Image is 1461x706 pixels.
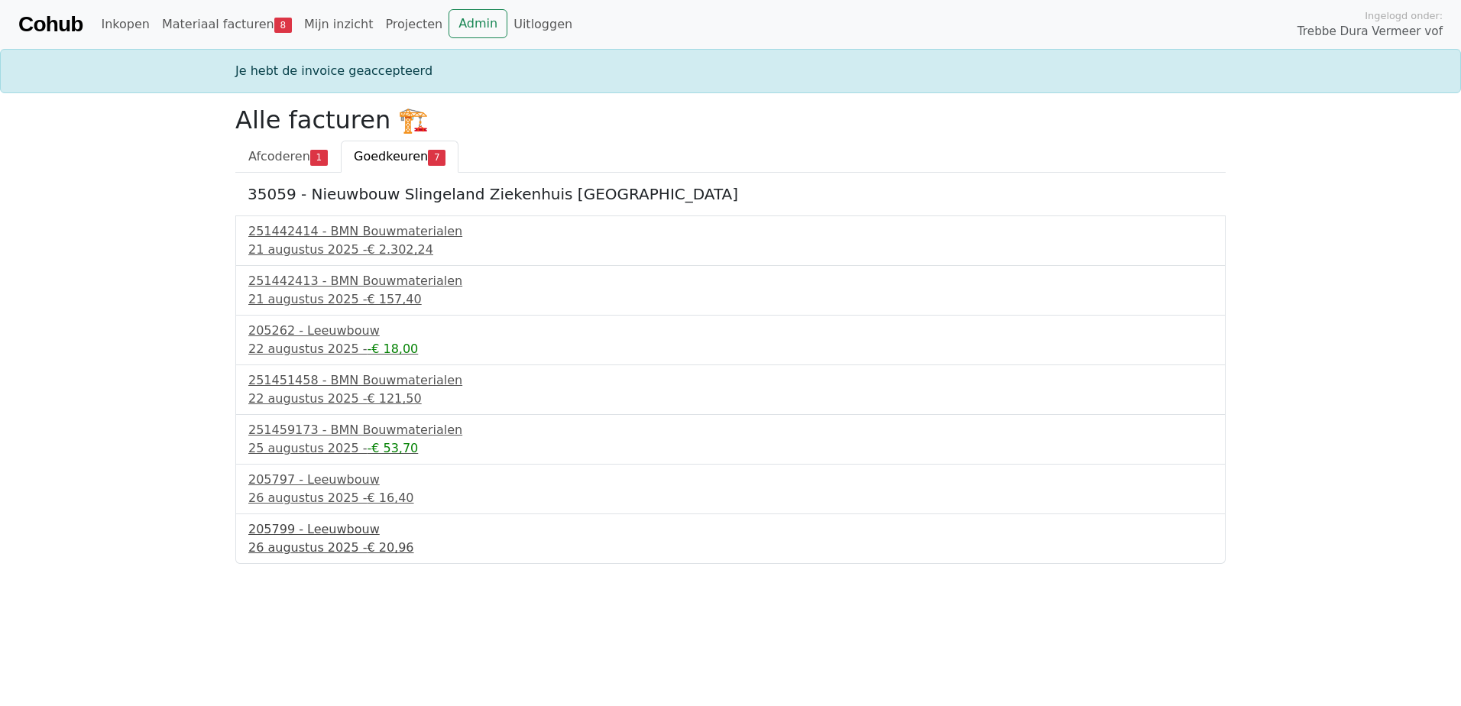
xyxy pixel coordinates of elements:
[248,322,1213,340] div: 205262 - Leeuwbouw
[1297,23,1443,40] span: Trebbe Dura Vermeer vof
[248,222,1213,241] div: 251442414 - BMN Bouwmaterialen
[248,439,1213,458] div: 25 augustus 2025 -
[248,371,1213,390] div: 251451458 - BMN Bouwmaterialen
[248,390,1213,408] div: 22 augustus 2025 -
[248,149,310,164] span: Afcoderen
[298,9,380,40] a: Mijn inzicht
[274,18,292,33] span: 8
[248,322,1213,358] a: 205262 - Leeuwbouw22 augustus 2025 --€ 18,00
[248,290,1213,309] div: 21 augustus 2025 -
[367,491,413,505] span: € 16,40
[1365,8,1443,23] span: Ingelogd onder:
[248,421,1213,439] div: 251459173 - BMN Bouwmaterialen
[248,272,1213,309] a: 251442413 - BMN Bouwmaterialen21 augustus 2025 -€ 157,40
[235,141,341,173] a: Afcoderen1
[367,391,421,406] span: € 121,50
[248,272,1213,290] div: 251442413 - BMN Bouwmaterialen
[248,371,1213,408] a: 251451458 - BMN Bouwmaterialen22 augustus 2025 -€ 121,50
[367,292,421,306] span: € 157,40
[248,340,1213,358] div: 22 augustus 2025 -
[341,141,458,173] a: Goedkeuren7
[248,520,1213,539] div: 205799 - Leeuwbouw
[226,62,1235,80] div: Je hebt de invoice geaccepteerd
[248,241,1213,259] div: 21 augustus 2025 -
[449,9,507,38] a: Admin
[248,471,1213,489] div: 205797 - Leeuwbouw
[367,342,418,356] span: -€ 18,00
[248,471,1213,507] a: 205797 - Leeuwbouw26 augustus 2025 -€ 16,40
[18,6,83,43] a: Cohub
[95,9,155,40] a: Inkopen
[248,185,1213,203] h5: 35059 - Nieuwbouw Slingeland Ziekenhuis [GEOGRAPHIC_DATA]
[248,421,1213,458] a: 251459173 - BMN Bouwmaterialen25 augustus 2025 --€ 53,70
[156,9,298,40] a: Materiaal facturen8
[310,150,328,165] span: 1
[367,441,418,455] span: -€ 53,70
[248,539,1213,557] div: 26 augustus 2025 -
[507,9,578,40] a: Uitloggen
[248,489,1213,507] div: 26 augustus 2025 -
[248,520,1213,557] a: 205799 - Leeuwbouw26 augustus 2025 -€ 20,96
[235,105,1226,134] h2: Alle facturen 🏗️
[428,150,445,165] span: 7
[367,242,433,257] span: € 2.302,24
[379,9,449,40] a: Projecten
[367,540,413,555] span: € 20,96
[248,222,1213,259] a: 251442414 - BMN Bouwmaterialen21 augustus 2025 -€ 2.302,24
[354,149,428,164] span: Goedkeuren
